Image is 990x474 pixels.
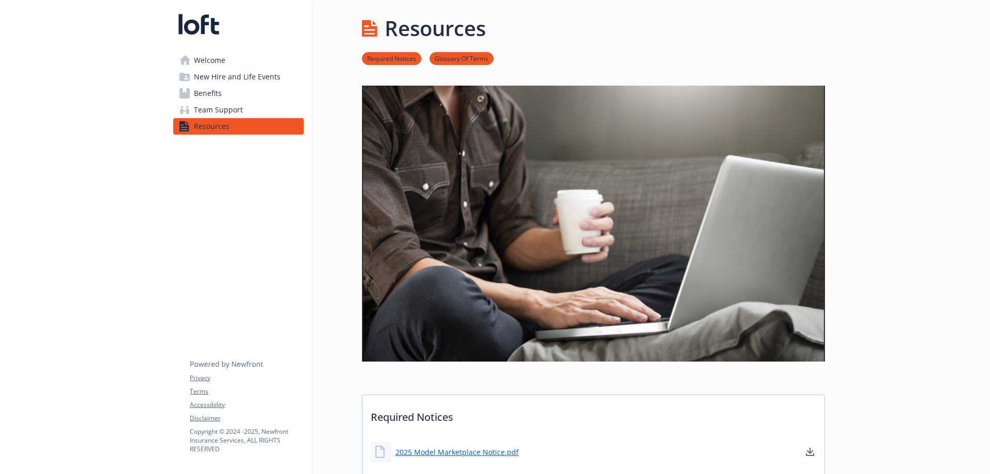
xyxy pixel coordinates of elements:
span: Team Support [194,102,243,118]
a: Terms [190,387,303,396]
a: Privacy [190,373,303,383]
h1: Resources [385,13,486,44]
span: Resources [194,118,229,135]
a: Required Notices [362,53,421,63]
span: New Hire and Life Events [194,69,280,85]
span: Welcome [194,52,225,69]
a: Disclaimer [190,414,303,423]
p: Required Notices [362,395,824,433]
a: download document [804,446,816,458]
a: Glossary Of Terms [430,53,493,63]
a: Benefits [173,85,304,102]
a: Accessibility [190,400,303,410]
a: New Hire and Life Events [173,69,304,85]
a: 2025 Model Marketplace Notice.pdf [395,447,519,457]
a: Welcome [173,52,304,69]
p: Copyright © 2024 - 2025 , Newfront Insurance Services, ALL RIGHTS RESERVED [190,427,303,453]
a: Team Support [173,102,304,118]
a: Resources [173,118,304,135]
img: resources page banner [362,86,825,362]
span: Benefits [194,85,222,102]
